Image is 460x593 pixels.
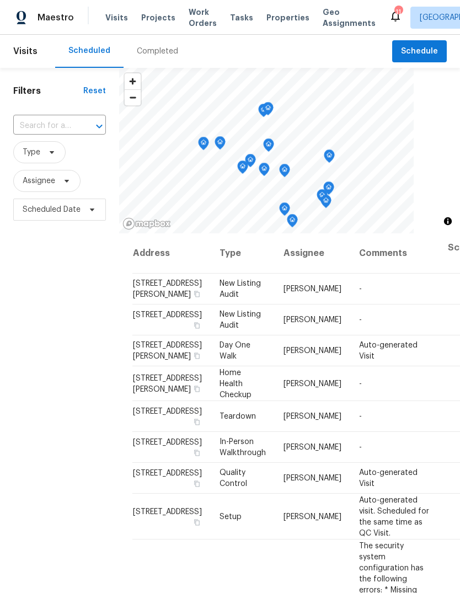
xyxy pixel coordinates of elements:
span: New Listing Audit [220,280,261,298]
button: Copy Address [192,517,202,527]
span: Projects [141,12,175,23]
span: [STREET_ADDRESS] [133,469,202,477]
div: Map marker [263,138,274,156]
span: Auto-generated Visit [359,341,418,360]
span: Work Orders [189,7,217,29]
span: Assignee [23,175,55,186]
button: Copy Address [192,417,202,427]
div: Map marker [263,102,274,119]
span: Visits [13,39,38,63]
div: Map marker [279,164,290,181]
span: [PERSON_NAME] [284,474,341,482]
div: Map marker [279,202,290,220]
span: [PERSON_NAME] [284,413,341,420]
div: Map marker [324,149,335,167]
span: Day One Walk [220,341,250,360]
span: [PERSON_NAME] [284,285,341,293]
span: - [359,285,362,293]
button: Copy Address [192,320,202,330]
div: Map marker [320,195,331,212]
span: Zoom out [125,90,141,105]
h1: Filters [13,86,83,97]
div: Map marker [317,189,328,206]
th: Type [211,233,275,274]
th: Comments [350,233,439,274]
span: Auto-generated Visit [359,469,418,488]
th: Assignee [275,233,350,274]
span: [PERSON_NAME] [284,512,341,520]
span: [STREET_ADDRESS] [133,507,202,515]
span: Toggle attribution [445,215,451,227]
div: Map marker [323,181,334,199]
span: - [359,380,362,387]
div: Map marker [198,137,209,154]
span: Tasks [230,14,253,22]
div: Map marker [259,163,270,180]
span: Geo Assignments [323,7,376,29]
span: Properties [266,12,309,23]
span: - [359,413,362,420]
span: Setup [220,512,242,520]
span: [PERSON_NAME] [284,380,341,387]
span: - [359,316,362,324]
span: New Listing Audit [220,311,261,329]
span: Visits [105,12,128,23]
span: [STREET_ADDRESS][PERSON_NAME] [133,341,202,360]
div: Scheduled [68,45,110,56]
span: Auto-generated visit. Scheduled for the same time as QC Visit. [359,496,429,537]
div: Completed [137,46,178,57]
span: [STREET_ADDRESS][PERSON_NAME] [133,374,202,393]
span: Home Health Checkup [220,368,252,398]
span: Teardown [220,413,256,420]
div: Reset [83,86,106,97]
div: 11 [394,7,402,18]
span: Schedule [401,45,438,58]
span: [STREET_ADDRESS] [133,408,202,415]
div: Map marker [215,136,226,153]
span: [PERSON_NAME] [284,347,341,355]
input: Search for an address... [13,117,75,135]
span: [PERSON_NAME] [284,316,341,324]
span: - [359,444,362,451]
button: Copy Address [192,479,202,489]
span: [STREET_ADDRESS][PERSON_NAME] [133,280,202,298]
a: Mapbox homepage [122,217,171,230]
button: Copy Address [192,289,202,299]
button: Copy Address [192,383,202,393]
span: [PERSON_NAME] [284,444,341,451]
span: Type [23,147,40,158]
span: Maestro [38,12,74,23]
div: Map marker [258,104,269,121]
span: In-Person Walkthrough [220,438,266,457]
div: Map marker [237,161,248,178]
button: Toggle attribution [441,215,454,228]
button: Zoom in [125,73,141,89]
button: Schedule [392,40,447,63]
div: Map marker [245,154,256,171]
span: Quality Control [220,469,247,488]
button: Zoom out [125,89,141,105]
span: [STREET_ADDRESS] [133,439,202,446]
th: Address [132,233,211,274]
button: Open [92,119,107,134]
canvas: Map [119,68,414,233]
button: Copy Address [192,448,202,458]
span: Scheduled Date [23,204,81,215]
span: [STREET_ADDRESS] [133,311,202,319]
button: Copy Address [192,351,202,361]
div: Map marker [287,214,298,231]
